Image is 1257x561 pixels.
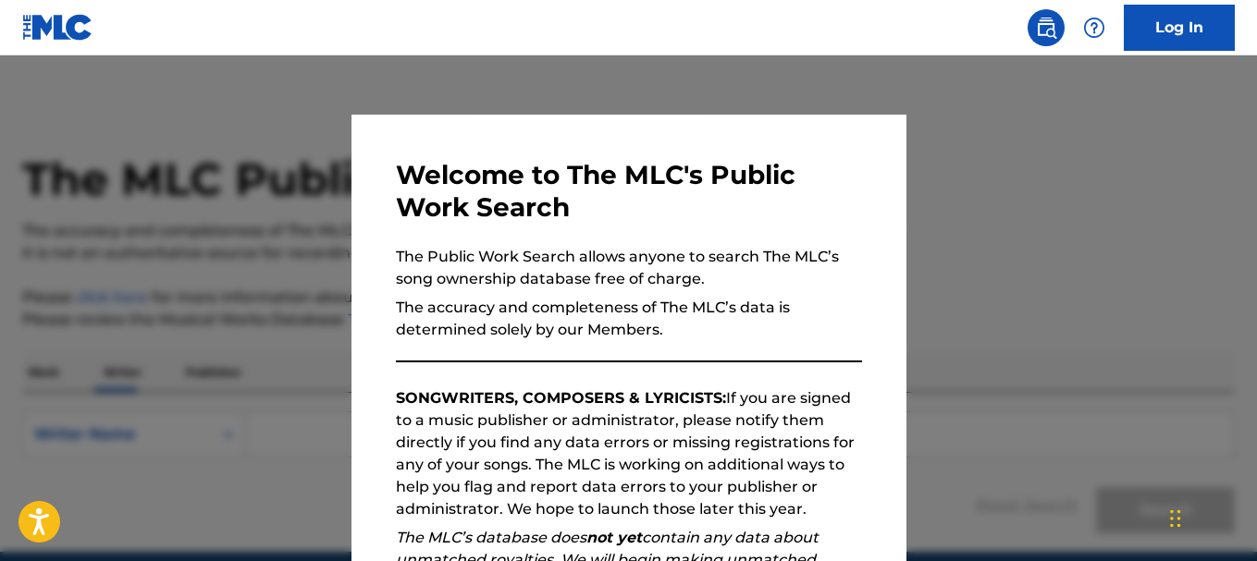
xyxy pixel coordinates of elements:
strong: SONGWRITERS, COMPOSERS & LYRICISTS: [396,389,726,407]
div: Help [1076,9,1113,46]
p: If you are signed to a music publisher or administrator, please notify them directly if you find ... [396,387,862,520]
strong: not yet [586,529,642,546]
img: help [1083,17,1105,39]
img: MLC Logo [22,14,93,41]
a: Public Search [1028,9,1065,46]
a: Log In [1124,5,1235,51]
div: Arrastrar [1170,491,1181,546]
p: The accuracy and completeness of The MLC’s data is determined solely by our Members. [396,297,862,341]
h3: Welcome to The MLC's Public Work Search [396,159,862,224]
p: The Public Work Search allows anyone to search The MLC’s song ownership database free of charge. [396,246,862,290]
iframe: Chat Widget [1165,472,1257,561]
img: search [1035,17,1057,39]
div: Widget de chat [1165,472,1257,561]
